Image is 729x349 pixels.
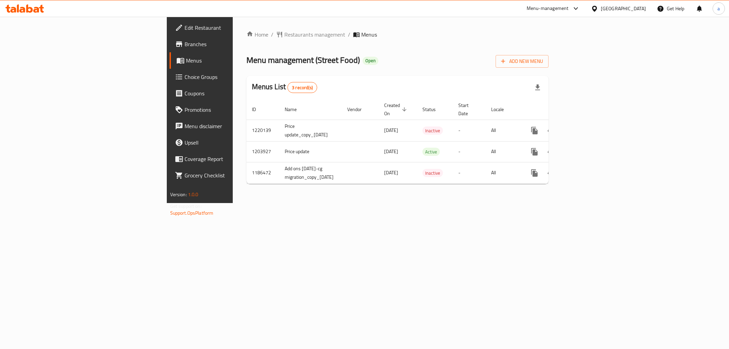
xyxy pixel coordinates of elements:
td: - [453,141,486,162]
a: Upsell [170,134,288,151]
span: [DATE] [384,147,398,156]
td: All [486,120,521,141]
table: enhanced table [246,99,597,184]
span: Coverage Report [185,155,283,163]
td: All [486,141,521,162]
nav: breadcrumb [246,30,549,39]
span: Choice Groups [185,73,283,81]
td: All [486,162,521,184]
td: - [453,162,486,184]
div: Inactive [422,126,443,135]
td: Add ons [DATE]-cg migration_copy_[DATE] [279,162,342,184]
span: Restaurants management [284,30,345,39]
a: Edit Restaurant [170,19,288,36]
a: Restaurants management [276,30,345,39]
span: Status [422,105,445,113]
span: 1.0.0 [188,190,199,199]
a: Menu disclaimer [170,118,288,134]
span: Upsell [185,138,283,147]
span: Vendor [347,105,370,113]
span: Active [422,148,440,156]
a: Support.OpsPlatform [170,209,214,217]
div: Export file [529,79,546,96]
button: Change Status [543,165,559,181]
a: Coverage Report [170,151,288,167]
span: Open [363,58,378,64]
td: - [453,120,486,141]
span: Locale [491,105,513,113]
li: / [348,30,350,39]
span: Add New Menu [501,57,543,66]
span: [DATE] [384,168,398,177]
button: Change Status [543,144,559,160]
a: Branches [170,36,288,52]
span: Menus [361,30,377,39]
div: [GEOGRAPHIC_DATA] [601,5,646,12]
span: Name [285,105,306,113]
span: Grocery Checklist [185,171,283,179]
button: more [526,144,543,160]
td: Price update_copy_[DATE] [279,120,342,141]
button: more [526,165,543,181]
span: Edit Restaurant [185,24,283,32]
span: Get support on: [170,202,202,211]
span: Start Date [458,101,477,118]
a: Grocery Checklist [170,167,288,184]
a: Menus [170,52,288,69]
div: Total records count [287,82,317,93]
button: more [526,122,543,139]
span: Menus [186,56,283,65]
span: Branches [185,40,283,48]
button: Change Status [543,122,559,139]
span: a [717,5,720,12]
span: ID [252,105,265,113]
span: Inactive [422,169,443,177]
div: Open [363,57,378,65]
a: Coupons [170,85,288,102]
h2: Menus List [252,82,317,93]
span: Inactive [422,127,443,135]
a: Choice Groups [170,69,288,85]
span: 3 record(s) [288,84,317,91]
span: [DATE] [384,126,398,135]
a: Promotions [170,102,288,118]
td: Price update [279,141,342,162]
button: Add New Menu [496,55,549,68]
span: Version: [170,190,187,199]
span: Coupons [185,89,283,97]
span: Created On [384,101,409,118]
th: Actions [521,99,597,120]
div: Menu-management [527,4,569,13]
span: Promotions [185,106,283,114]
span: Menu management ( Street Food ) [246,52,360,68]
span: Menu disclaimer [185,122,283,130]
